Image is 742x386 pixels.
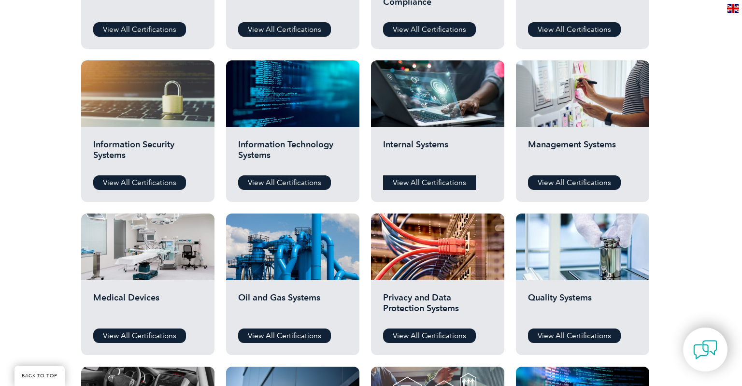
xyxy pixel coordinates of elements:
[383,329,476,343] a: View All Certifications
[238,175,331,190] a: View All Certifications
[727,4,739,13] img: en
[383,292,492,321] h2: Privacy and Data Protection Systems
[528,292,637,321] h2: Quality Systems
[528,22,621,37] a: View All Certifications
[528,329,621,343] a: View All Certifications
[14,366,65,386] a: BACK TO TOP
[93,22,186,37] a: View All Certifications
[93,329,186,343] a: View All Certifications
[528,139,637,168] h2: Management Systems
[93,175,186,190] a: View All Certifications
[383,175,476,190] a: View All Certifications
[238,139,347,168] h2: Information Technology Systems
[93,139,202,168] h2: Information Security Systems
[93,292,202,321] h2: Medical Devices
[238,292,347,321] h2: Oil and Gas Systems
[383,139,492,168] h2: Internal Systems
[238,22,331,37] a: View All Certifications
[383,22,476,37] a: View All Certifications
[693,338,717,362] img: contact-chat.png
[238,329,331,343] a: View All Certifications
[528,175,621,190] a: View All Certifications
